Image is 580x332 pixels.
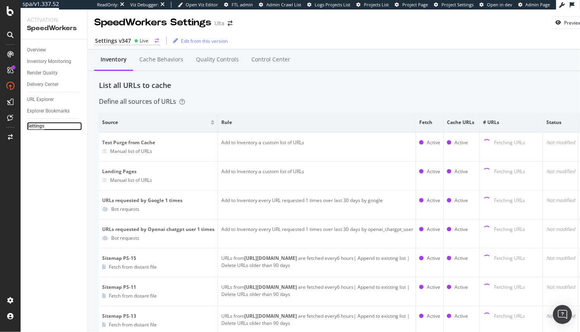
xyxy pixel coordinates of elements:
[109,263,157,270] div: Fetch from distant file
[27,24,81,33] div: SpeedWorkers
[364,2,389,8] span: Projects List
[447,119,474,126] span: Cache URLs
[97,2,118,8] div: ReadOnly:
[546,119,573,126] span: Status
[221,255,413,269] div: URLs from are fetched every 6 hours | Append to existing list | Delete URLs older than 90 days
[101,55,127,63] div: Inventory
[494,226,525,234] div: Fetching URLs
[110,177,152,183] div: Manual list of URLs
[307,2,350,8] a: Logs Projects List
[102,119,209,126] span: Source
[419,119,438,126] span: Fetch
[441,2,474,8] span: Project Settings
[487,2,512,8] span: Open in dev
[454,313,468,320] div: Active
[102,139,215,146] div: Test Purge from Cache
[546,313,575,320] div: Not modified
[454,255,468,262] div: Active
[111,206,139,212] div: Bot requests
[251,55,290,63] div: Control Center
[546,284,575,291] div: Not modified
[109,321,157,328] div: Fetch from distant file
[99,97,185,106] div: Define all sources of URLs
[27,122,44,130] div: Settings
[479,2,512,8] a: Open in dev
[546,226,575,233] div: Not modified
[546,168,575,175] div: Not modified
[454,139,468,146] div: Active
[95,37,131,45] div: Settings v347
[218,191,416,219] td: Add to Inventory every URL requested 1 times over last 30 days by google
[427,139,440,146] div: Active
[27,122,82,130] a: Settings
[434,2,474,8] a: Project Settings
[221,284,413,298] div: URLs from are fetched every 6 hours | Append to existing list | Delete URLs older than 90 days
[546,255,575,262] div: Not modified
[27,80,59,89] div: Delivery Center
[140,37,148,44] div: Live
[27,95,82,104] a: URL Explorer
[102,226,215,233] div: URLs requested by Openai chatgpt user 1 times
[259,2,301,8] a: Admin Crawl List
[494,255,525,263] div: Fetching URLs
[218,133,416,162] td: Add to Inventory a custom list of URLs
[102,197,215,204] div: URLs requested by Google 1 times
[102,168,215,175] div: Landing Pages
[27,57,71,66] div: Inventory Monitoring
[427,255,440,262] div: Active
[427,168,440,175] div: Active
[224,2,253,8] a: FTL admin
[526,2,550,8] span: Admin Page
[483,119,538,126] span: # URLs
[27,16,81,24] div: Activation
[27,95,54,104] div: URL Explorer
[546,139,575,146] div: Not modified
[395,2,428,8] a: Project Page
[518,2,550,8] a: Admin Page
[494,139,525,147] div: Fetching URLs
[102,255,215,262] div: Sitemap PS-15
[244,255,297,261] b: [URL][DOMAIN_NAME]
[494,284,525,292] div: Fetching URLs
[215,19,224,27] div: Ulta
[170,34,228,47] button: Edit from this version
[221,119,411,126] span: Rule
[27,80,82,89] a: Delivery Center
[178,2,218,8] a: Open Viz Editor
[266,2,301,8] span: Admin Crawl List
[27,69,82,77] a: Render Quality
[427,284,440,291] div: Active
[427,313,440,320] div: Active
[494,313,525,321] div: Fetching URLs
[402,2,428,8] span: Project Page
[181,38,228,44] div: Edit from this version
[27,57,82,66] a: Inventory Monitoring
[139,55,183,63] div: Cache behaviors
[494,168,525,176] div: Fetching URLs
[546,197,575,204] div: Not modified
[218,219,416,248] td: Add to Inventory every URL requested 1 times over last 30 days by openai_chatgpt_user
[244,284,297,290] b: [URL][DOMAIN_NAME]
[244,313,297,319] b: [URL][DOMAIN_NAME]
[427,226,440,233] div: Active
[27,69,58,77] div: Render Quality
[356,2,389,8] a: Projects List
[315,2,350,8] span: Logs Projects List
[186,2,218,8] span: Open Viz Editor
[111,235,139,241] div: Bot requests
[27,46,46,54] div: Overview
[102,284,215,291] div: Sitemap PS-11
[221,313,413,327] div: URLs from are fetched every 6 hours | Append to existing list | Delete URLs older than 90 days
[232,2,253,8] span: FTL admin
[218,162,416,191] td: Add to Inventory a custom list of URLs
[196,55,239,63] div: Quality Controls
[228,21,232,26] div: arrow-right-arrow-left
[27,107,82,115] a: Explorer Bookmarks
[454,168,468,175] div: Active
[454,197,468,204] div: Active
[27,46,82,54] a: Overview
[494,197,525,205] div: Fetching URLs
[102,313,215,320] div: Sitemap PS-13
[454,226,468,233] div: Active
[27,107,70,115] div: Explorer Bookmarks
